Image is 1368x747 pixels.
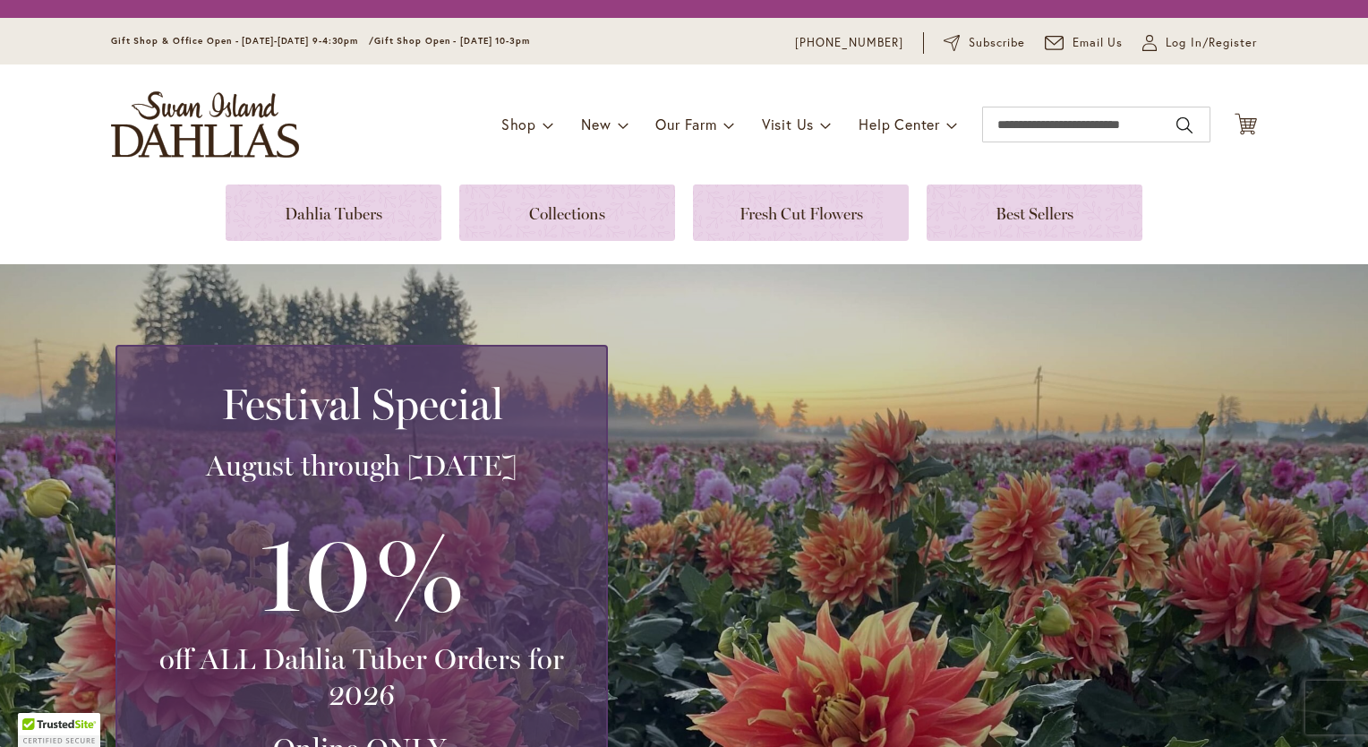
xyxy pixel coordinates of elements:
span: Gift Shop & Office Open - [DATE]-[DATE] 9-4:30pm / [111,35,374,47]
h3: August through [DATE] [139,448,585,484]
a: [PHONE_NUMBER] [795,34,903,52]
button: Search [1176,111,1193,140]
span: Visit Us [762,115,814,133]
span: Help Center [859,115,940,133]
span: Shop [501,115,536,133]
span: Log In/Register [1166,34,1257,52]
span: New [581,115,611,133]
span: Email Us [1073,34,1124,52]
a: Email Us [1045,34,1124,52]
a: store logo [111,91,299,158]
h2: Festival Special [139,379,585,429]
h3: off ALL Dahlia Tuber Orders for 2026 [139,641,585,713]
span: Gift Shop Open - [DATE] 10-3pm [374,35,530,47]
a: Subscribe [944,34,1025,52]
span: Our Farm [655,115,716,133]
a: Log In/Register [1142,34,1257,52]
span: Subscribe [969,34,1025,52]
h3: 10% [139,502,585,641]
div: TrustedSite Certified [18,713,100,747]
